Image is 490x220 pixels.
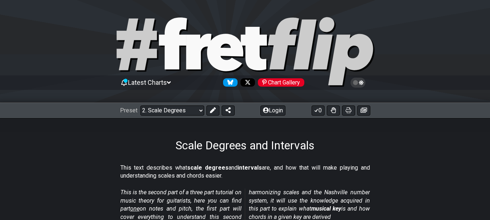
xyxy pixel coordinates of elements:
[312,105,325,116] button: 0
[128,79,167,86] span: Latest Charts
[187,164,228,171] strong: scale degrees
[206,105,219,116] button: Edit Preset
[140,105,204,116] select: Preset
[238,78,255,87] a: Follow #fretflip at X
[222,105,235,116] button: Share Preset
[130,205,140,212] span: one
[342,105,355,116] button: Print
[258,78,304,87] div: Chart Gallery
[357,105,370,116] button: Create image
[311,205,341,212] strong: musical key
[327,105,340,116] button: Toggle Dexterity for all fretkits
[220,78,238,87] a: Follow #fretflip at Bluesky
[176,138,314,152] h1: Scale Degrees and Intervals
[238,164,262,171] strong: intervals
[260,105,285,116] button: Login
[354,79,362,86] span: Toggle light / dark theme
[120,107,137,114] span: Preset
[255,78,304,87] a: #fretflip at Pinterest
[120,164,370,180] p: This text describes what and are, and how that will make playing and understanding scales and cho...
